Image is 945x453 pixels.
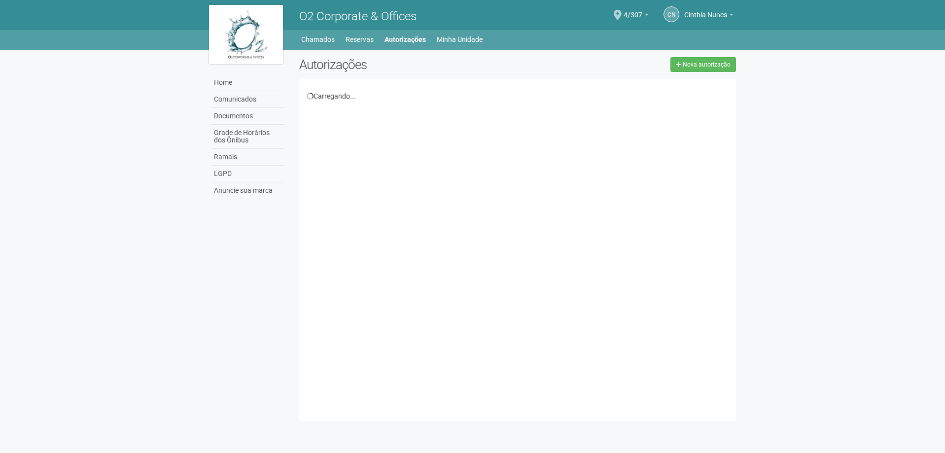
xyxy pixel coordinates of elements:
a: Comunicados [211,91,284,108]
a: Cinthia Nunes [684,12,734,20]
a: Anuncie sua marca [211,182,284,199]
a: Grade de Horários dos Ônibus [211,125,284,149]
span: 4/307 [624,1,642,19]
a: CN [664,6,679,22]
a: Chamados [301,33,335,46]
a: Documentos [211,108,284,125]
a: 4/307 [624,12,649,20]
div: Carregando... [307,92,729,101]
h2: Autorizações [299,57,510,72]
span: Nova autorização [683,61,731,68]
a: Nova autorização [670,57,736,72]
a: Minha Unidade [437,33,483,46]
span: O2 Corporate & Offices [299,9,417,23]
img: logo.jpg [209,5,283,64]
a: Ramais [211,149,284,166]
a: Reservas [346,33,374,46]
span: Cinthia Nunes [684,1,727,19]
a: Home [211,74,284,91]
a: LGPD [211,166,284,182]
a: Autorizações [385,33,426,46]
